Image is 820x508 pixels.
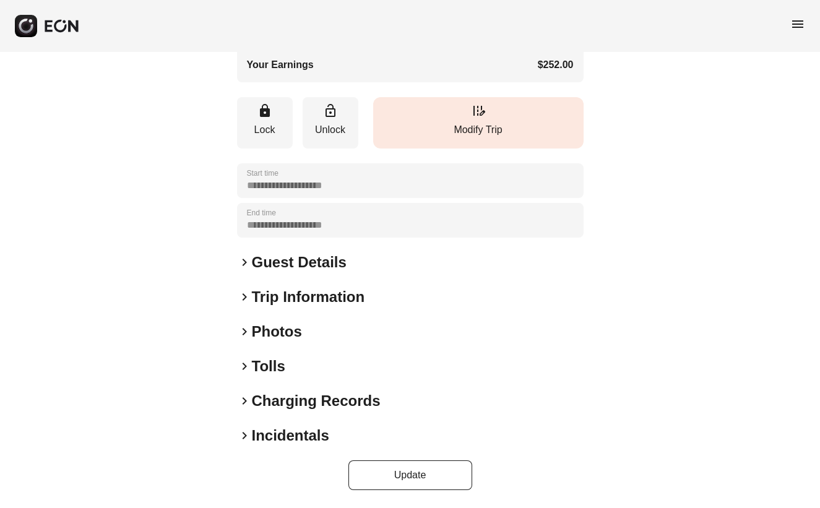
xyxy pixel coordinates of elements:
span: lock_open [323,103,338,118]
h2: Guest Details [252,252,347,272]
h2: Trip Information [252,287,365,307]
button: Unlock [303,97,358,149]
span: $252.00 [538,58,574,72]
span: keyboard_arrow_right [237,359,252,374]
span: keyboard_arrow_right [237,255,252,270]
span: lock [257,103,272,118]
h2: Charging Records [252,391,381,411]
span: keyboard_arrow_right [237,428,252,443]
span: edit_road [471,103,486,118]
span: menu [790,17,805,32]
h2: Photos [252,322,302,342]
p: Unlock [309,123,352,137]
button: Lock [237,97,293,149]
button: Update [348,460,472,490]
h2: Incidentals [252,426,329,446]
span: Your Earnings [247,58,314,72]
span: keyboard_arrow_right [237,394,252,408]
h2: Tolls [252,356,285,376]
p: Modify Trip [379,123,577,137]
p: Lock [243,123,287,137]
span: keyboard_arrow_right [237,290,252,304]
span: keyboard_arrow_right [237,324,252,339]
button: Modify Trip [373,97,584,149]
